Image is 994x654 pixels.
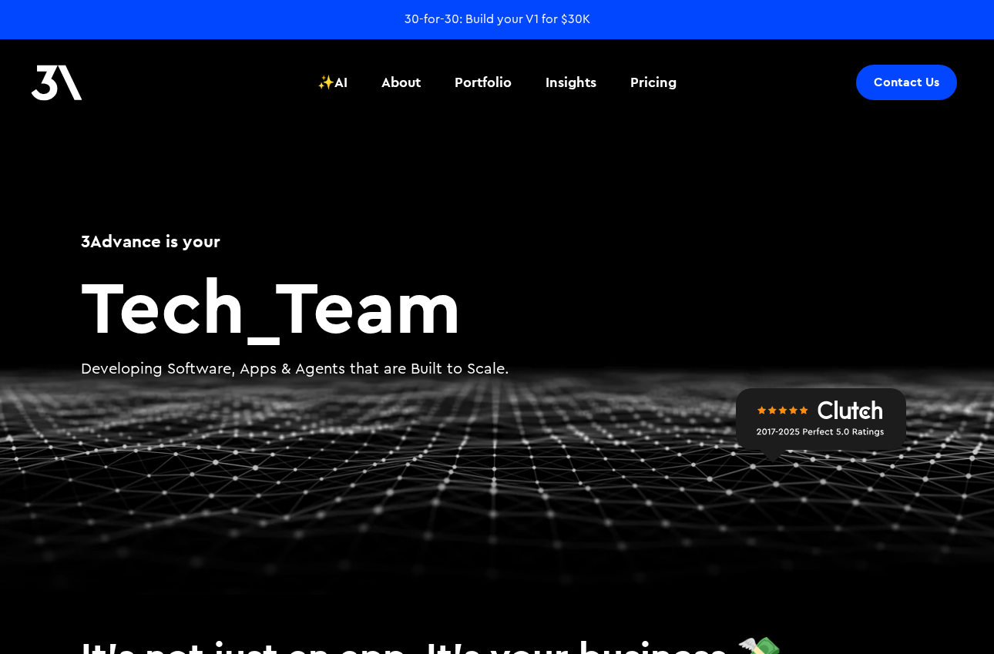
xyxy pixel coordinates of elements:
div: Pricing [630,72,677,92]
a: Contact Us [856,65,957,100]
div: Contact Us [874,75,939,90]
a: Portfolio [445,54,521,111]
div: Insights [546,72,596,92]
p: Developing Software, Apps & Agents that are Built to Scale. [81,358,913,381]
a: About [372,54,430,111]
div: Portfolio [455,72,512,92]
a: ✨AI [308,54,357,111]
div: ✨AI [317,72,348,92]
a: 30-for-30: Build your V1 for $30K [405,11,590,28]
div: About [381,72,421,92]
a: Pricing [621,54,686,111]
h1: 3Advance is your [81,229,913,253]
span: Tech_ [81,259,275,352]
h2: Team [81,269,913,343]
a: Insights [536,54,606,111]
